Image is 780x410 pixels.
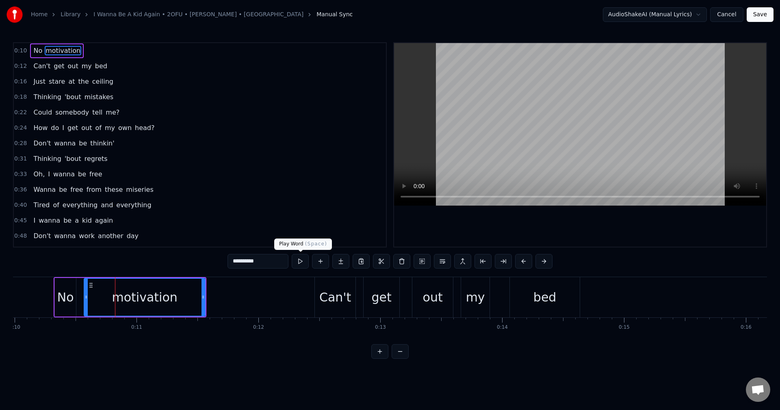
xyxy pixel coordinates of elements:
[32,231,52,241] span: Don't
[117,123,132,132] span: own
[38,216,61,225] span: wanna
[93,11,303,19] a: I Wanna Be A Kid Again • 2OFU • [PERSON_NAME] • [GEOGRAPHIC_DATA]
[54,108,90,117] span: somebody
[63,216,72,225] span: be
[14,155,27,163] span: 0:31
[305,241,327,247] span: ( Space )
[134,123,155,132] span: head?
[81,216,93,225] span: kid
[14,108,27,117] span: 0:22
[104,123,116,132] span: my
[77,77,89,86] span: the
[64,92,82,102] span: 'bout
[89,139,115,148] span: thinkin'
[45,46,81,55] span: motivation
[84,92,114,102] span: mistakes
[253,324,264,331] div: 0:12
[710,7,743,22] button: Cancel
[78,231,95,241] span: work
[9,324,20,331] div: 0:10
[91,77,114,86] span: ceiling
[69,185,84,194] span: free
[497,324,508,331] div: 0:14
[89,169,103,179] span: free
[32,61,51,71] span: Can't
[319,288,351,306] div: Can't
[746,377,770,402] div: Open chat
[14,47,27,55] span: 0:10
[31,11,48,19] a: Home
[32,46,43,55] span: No
[84,154,108,163] span: regrets
[91,108,103,117] span: tell
[32,123,48,132] span: How
[100,200,114,210] span: and
[53,231,76,241] span: wanna
[86,185,102,194] span: from
[6,7,23,23] img: youka
[14,78,27,86] span: 0:16
[32,139,52,148] span: Don't
[423,288,443,306] div: out
[125,185,154,194] span: miseries
[14,62,27,70] span: 0:12
[32,216,36,225] span: I
[32,108,53,117] span: Could
[81,61,93,71] span: my
[58,185,68,194] span: be
[316,11,353,19] span: Manual Sync
[274,239,332,250] div: Play Word
[14,186,27,194] span: 0:36
[67,61,79,71] span: out
[77,169,87,179] span: be
[14,139,27,148] span: 0:28
[53,61,65,71] span: get
[533,288,557,306] div: bed
[14,201,27,209] span: 0:40
[14,93,27,101] span: 0:18
[466,288,485,306] div: my
[94,216,114,225] span: again
[375,324,386,331] div: 0:13
[32,77,46,86] span: Just
[32,92,62,102] span: Thinking
[67,123,79,132] span: get
[61,123,65,132] span: I
[131,324,142,331] div: 0:11
[52,200,60,210] span: of
[371,288,391,306] div: get
[104,185,123,194] span: these
[64,154,82,163] span: 'bout
[47,169,51,179] span: I
[14,217,27,225] span: 0:45
[126,231,139,241] span: day
[32,169,45,179] span: Oh,
[62,200,98,210] span: everything
[52,169,76,179] span: wanna
[747,7,773,22] button: Save
[57,288,74,306] div: No
[32,200,50,210] span: Tired
[94,61,108,71] span: bed
[112,288,177,306] div: motivation
[61,11,80,19] a: Library
[74,216,80,225] span: a
[48,77,66,86] span: stare
[14,124,27,132] span: 0:24
[14,232,27,240] span: 0:48
[105,108,120,117] span: me?
[78,139,88,148] span: be
[67,77,76,86] span: at
[14,170,27,178] span: 0:33
[53,139,76,148] span: wanna
[619,324,630,331] div: 0:15
[32,154,62,163] span: Thinking
[31,11,353,19] nav: breadcrumb
[97,231,124,241] span: another
[741,324,752,331] div: 0:16
[32,185,56,194] span: Wanna
[115,200,152,210] span: everything
[50,123,60,132] span: do
[95,123,102,132] span: of
[80,123,93,132] span: out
